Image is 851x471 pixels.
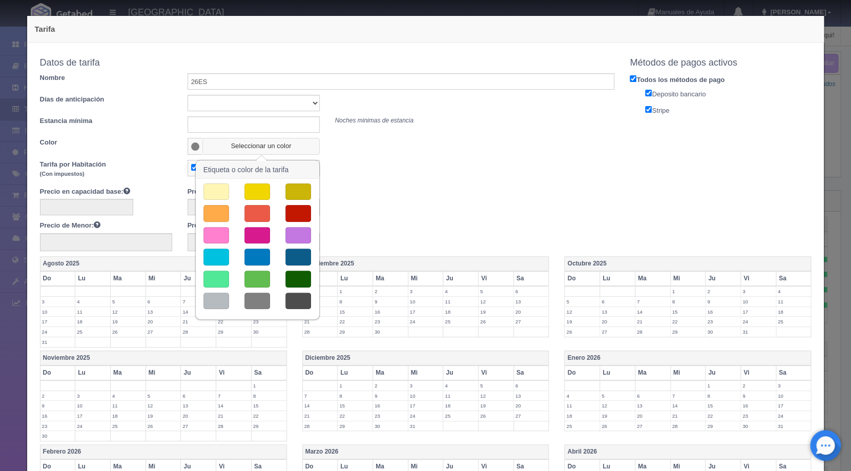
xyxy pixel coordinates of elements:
label: 10 [776,391,811,401]
label: 10 [741,297,776,306]
label: 30 [252,327,286,337]
th: Do [565,271,600,286]
label: 18 [443,401,478,411]
label: 30 [373,327,408,337]
label: 29 [338,421,372,431]
label: 13 [181,401,216,411]
label: 30 [741,421,776,431]
label: 30 [40,431,75,441]
label: 20 [635,411,670,421]
label: Todos los métodos de pago [622,73,819,85]
label: 19 [479,307,513,317]
label: 15 [705,401,740,411]
label: 22 [216,317,251,326]
label: 6 [146,297,181,306]
th: Agosto 2025 [40,257,286,272]
th: Do [565,365,600,380]
label: 11 [443,297,478,306]
label: 15 [252,401,286,411]
label: 16 [373,307,408,317]
th: Lu [338,365,373,380]
label: 15 [671,307,705,317]
label: 11 [776,297,811,306]
th: Ma [635,365,670,380]
label: 23 [741,411,776,421]
th: Vi [740,271,776,286]
label: 18 [565,411,599,421]
th: Lu [600,271,635,286]
label: 24 [40,327,75,337]
label: 27 [514,411,549,421]
label: 1 [671,286,705,296]
label: 13 [514,391,549,401]
th: Ju [705,365,741,380]
label: 29 [216,327,251,337]
label: 7 [303,297,338,306]
th: Enero 2026 [565,351,811,365]
label: 23 [705,317,740,326]
i: Noches minimas de estancia [335,117,413,124]
label: 13 [514,297,549,306]
label: 26 [111,327,146,337]
label: 16 [705,307,740,317]
label: 23 [252,317,286,326]
th: Ma [372,271,408,286]
label: 26 [565,327,599,337]
input: Deposito bancario [645,90,652,96]
label: 8 [338,297,372,306]
label: 7 [635,297,670,306]
label: 31 [741,327,776,337]
label: 3 [408,381,443,391]
label: 24 [75,421,110,431]
label: 12 [600,401,635,411]
label: 21 [303,317,338,326]
label: 2 [741,381,776,391]
label: 20 [146,317,181,326]
label: 4 [443,286,478,296]
label: 3 [741,286,776,296]
label: Estancia mínima [32,116,180,126]
label: 9 [741,391,776,401]
label: 9 [373,391,408,401]
label: 11 [75,307,110,317]
label: 8 [252,391,286,401]
label: 14 [303,307,338,317]
label: 4 [443,381,478,391]
label: 25 [443,411,478,421]
th: Marzo 2026 [302,445,549,460]
label: 20 [181,411,216,421]
label: 16 [741,401,776,411]
label: 31 [40,337,75,347]
label: 10 [40,307,75,317]
label: 16 [373,401,408,411]
label: 21 [181,317,216,326]
h3: Etiqueta o color de la tarifa [196,161,319,179]
label: 27 [635,421,670,431]
label: 18 [443,307,478,317]
th: Lu [600,365,635,380]
label: 29 [338,327,372,337]
th: Do [40,271,75,286]
label: 28 [216,421,251,431]
label: 13 [146,307,181,317]
label: 13 [635,401,670,411]
label: 21 [216,411,251,421]
label: 8 [338,391,372,401]
th: Octubre 2025 [565,257,811,272]
th: Do [302,271,338,286]
th: Sa [513,271,549,286]
label: 29 [671,327,705,337]
th: Noviembre 2025 [40,351,286,365]
th: Sa [513,365,549,380]
label: 6 [514,381,549,391]
h4: Datos de tarifa [40,58,615,68]
label: 4 [776,286,811,296]
label: 24 [741,317,776,326]
label: Precio por persona extra : [188,187,277,197]
label: 8 [705,391,740,401]
label: 22 [671,317,705,326]
label: 23 [373,317,408,326]
label: 22 [338,317,372,326]
label: 13 [600,307,635,317]
label: 28 [303,421,338,431]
